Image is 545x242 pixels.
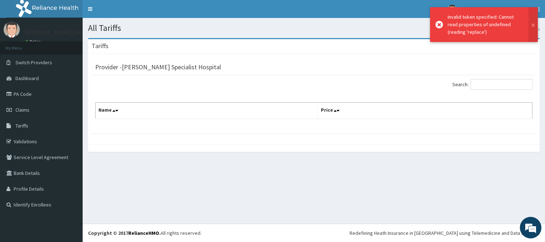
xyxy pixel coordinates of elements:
span: Dashboard [15,75,39,82]
div: Invalid token specified: Cannot read properties of undefined (reading 'replace') [448,13,522,36]
span: [PERSON_NAME][GEOGRAPHIC_DATA] [461,6,540,12]
a: RelianceHMO [128,230,159,236]
label: Search: [452,79,532,90]
img: User Image [448,5,457,14]
input: Search: [471,79,532,90]
div: Redefining Heath Insurance in [GEOGRAPHIC_DATA] using Telemedicine and Data Science! [350,229,540,237]
img: User Image [4,22,20,38]
strong: Copyright © 2017 . [88,230,161,236]
th: Name [96,103,318,119]
a: Online [25,39,42,44]
h1: All Tariffs [88,23,540,33]
h3: Tariffs [92,43,108,49]
h3: Provider - [PERSON_NAME] Specialist Hospital [95,64,221,70]
span: Claims [15,107,29,113]
th: Price [318,103,532,119]
span: Switch Providers [15,59,52,66]
p: [PERSON_NAME][GEOGRAPHIC_DATA] [25,29,131,36]
footer: All rights reserved. [83,224,545,242]
span: Tariffs [15,122,28,129]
